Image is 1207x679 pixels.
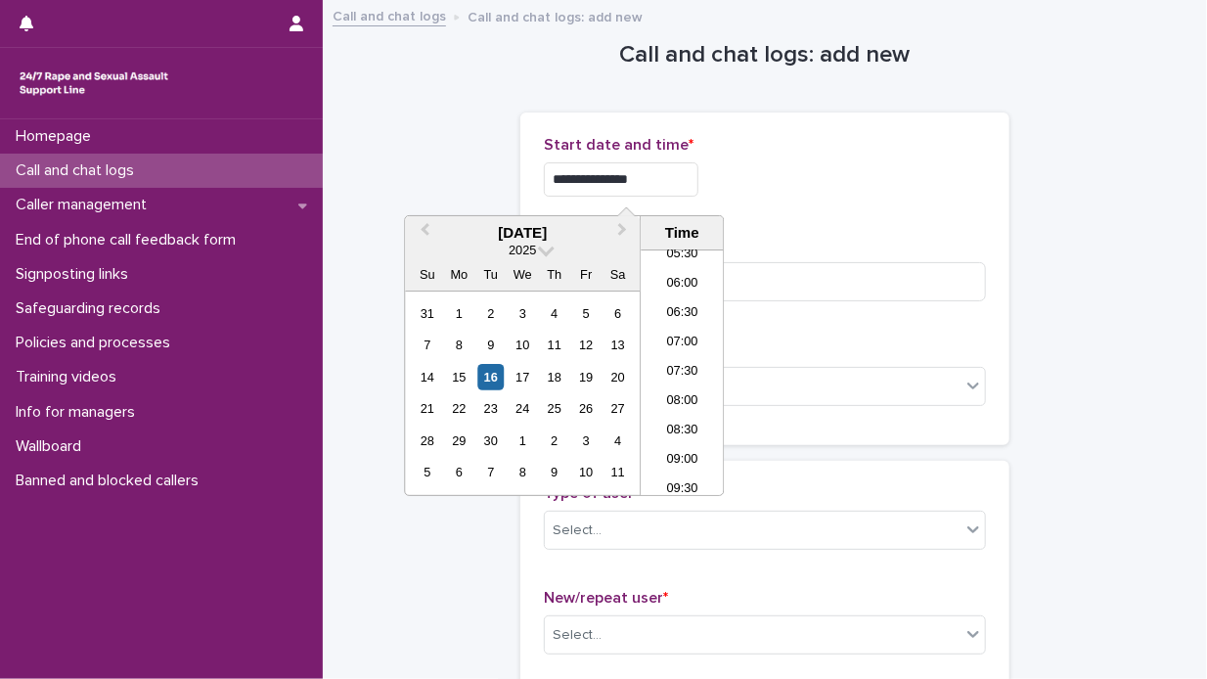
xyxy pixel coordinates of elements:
[604,459,631,485] div: Choose Saturday, October 11th, 2025
[541,428,567,454] div: Choose Thursday, October 2nd, 2025
[573,459,600,485] div: Choose Friday, October 10th, 2025
[414,261,440,288] div: Su
[8,299,176,318] p: Safeguarding records
[8,127,107,146] p: Homepage
[541,395,567,422] div: Choose Thursday, September 25th, 2025
[541,261,567,288] div: Th
[510,261,536,288] div: We
[541,459,567,485] div: Choose Thursday, October 9th, 2025
[641,329,724,358] li: 07:00
[414,459,440,485] div: Choose Sunday, October 5th, 2025
[641,475,724,505] li: 09:30
[573,364,600,390] div: Choose Friday, September 19th, 2025
[541,300,567,327] div: Choose Thursday, September 4th, 2025
[509,243,536,257] span: 2025
[477,261,504,288] div: Tu
[8,334,186,352] p: Policies and processes
[520,41,1009,69] h1: Call and chat logs: add new
[604,428,631,454] div: Choose Saturday, October 4th, 2025
[477,300,504,327] div: Choose Tuesday, September 2nd, 2025
[446,459,472,485] div: Choose Monday, October 6th, 2025
[412,297,634,488] div: month 2025-09
[477,395,504,422] div: Choose Tuesday, September 23rd, 2025
[604,364,631,390] div: Choose Saturday, September 20th, 2025
[641,417,724,446] li: 08:30
[573,395,600,422] div: Choose Friday, September 26th, 2025
[446,300,472,327] div: Choose Monday, September 1st, 2025
[414,300,440,327] div: Choose Sunday, August 31st, 2025
[8,472,214,490] p: Banned and blocked callers
[16,64,172,103] img: rhQMoQhaT3yELyF149Cw
[446,332,472,358] div: Choose Monday, September 8th, 2025
[414,364,440,390] div: Choose Sunday, September 14th, 2025
[468,5,643,26] p: Call and chat logs: add new
[477,332,504,358] div: Choose Tuesday, September 9th, 2025
[604,300,631,327] div: Choose Saturday, September 6th, 2025
[541,332,567,358] div: Choose Thursday, September 11th, 2025
[510,428,536,454] div: Choose Wednesday, October 1st, 2025
[405,224,640,242] div: [DATE]
[641,270,724,299] li: 06:00
[573,300,600,327] div: Choose Friday, September 5th, 2025
[604,332,631,358] div: Choose Saturday, September 13th, 2025
[541,364,567,390] div: Choose Thursday, September 18th, 2025
[646,224,718,242] div: Time
[641,446,724,475] li: 09:00
[510,459,536,485] div: Choose Wednesday, October 8th, 2025
[8,231,251,249] p: End of phone call feedback form
[608,218,640,249] button: Next Month
[446,428,472,454] div: Choose Monday, September 29th, 2025
[446,395,472,422] div: Choose Monday, September 22nd, 2025
[8,196,162,214] p: Caller management
[407,218,438,249] button: Previous Month
[8,161,150,180] p: Call and chat logs
[641,358,724,387] li: 07:30
[477,428,504,454] div: Choose Tuesday, September 30th, 2025
[477,459,504,485] div: Choose Tuesday, October 7th, 2025
[510,300,536,327] div: Choose Wednesday, September 3rd, 2025
[477,364,504,390] div: Choose Tuesday, September 16th, 2025
[553,625,602,646] div: Select...
[333,4,446,26] a: Call and chat logs
[544,137,693,153] span: Start date and time
[8,403,151,422] p: Info for managers
[641,241,724,270] li: 05:30
[641,387,724,417] li: 08:00
[446,261,472,288] div: Mo
[510,364,536,390] div: Choose Wednesday, September 17th, 2025
[544,590,668,606] span: New/repeat user
[8,368,132,386] p: Training videos
[604,395,631,422] div: Choose Saturday, September 27th, 2025
[446,364,472,390] div: Choose Monday, September 15th, 2025
[553,521,602,541] div: Select...
[510,395,536,422] div: Choose Wednesday, September 24th, 2025
[510,332,536,358] div: Choose Wednesday, September 10th, 2025
[604,261,631,288] div: Sa
[544,485,639,501] span: Type of user
[414,395,440,422] div: Choose Sunday, September 21st, 2025
[414,332,440,358] div: Choose Sunday, September 7th, 2025
[641,299,724,329] li: 06:30
[573,428,600,454] div: Choose Friday, October 3rd, 2025
[8,437,97,456] p: Wallboard
[414,428,440,454] div: Choose Sunday, September 28th, 2025
[573,332,600,358] div: Choose Friday, September 12th, 2025
[573,261,600,288] div: Fr
[8,265,144,284] p: Signposting links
